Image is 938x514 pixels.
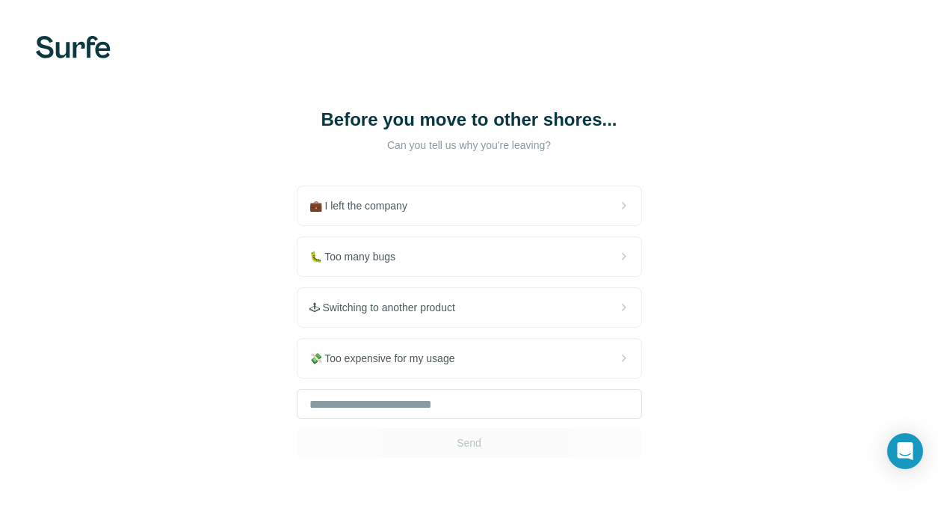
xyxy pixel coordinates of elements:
[320,138,619,153] p: Can you tell us why you're leaving?
[36,36,111,58] img: Surfe's logo
[887,433,923,469] div: Open Intercom Messenger
[320,108,619,132] h1: Before you move to other shores...
[309,198,419,213] span: 💼 I left the company
[309,249,408,264] span: 🐛 Too many bugs
[309,351,467,366] span: 💸 Too expensive for my usage
[309,300,467,315] span: 🕹 Switching to another product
